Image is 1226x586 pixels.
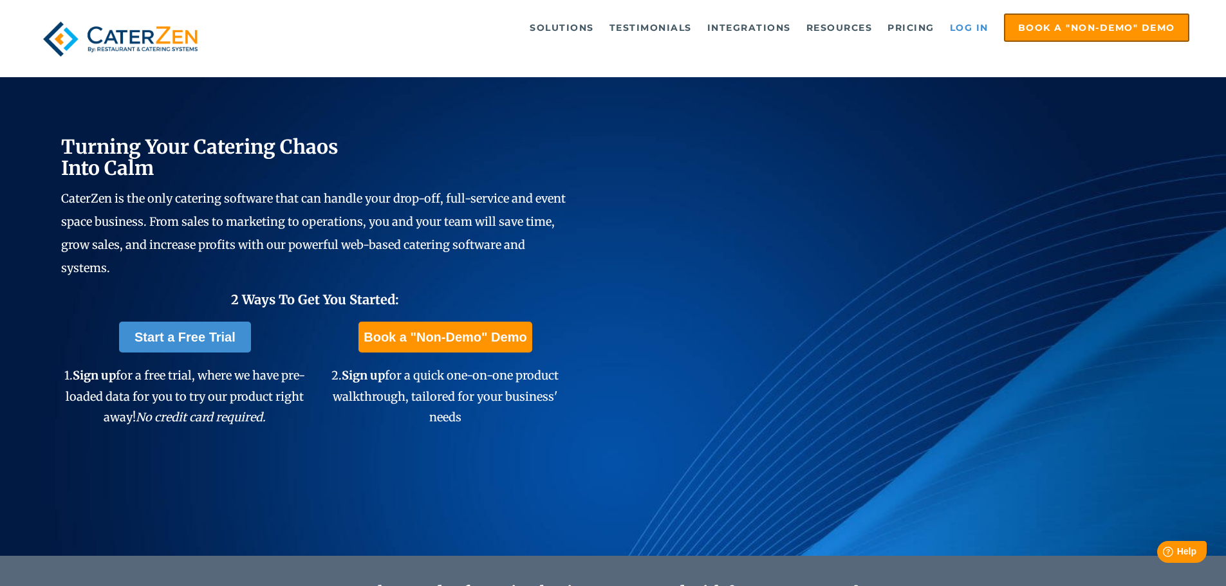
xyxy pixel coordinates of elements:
[358,322,532,353] a: Book a "Non-Demo" Demo
[943,15,995,41] a: Log in
[61,191,566,275] span: CaterZen is the only catering software that can handle your drop-off, full-service and event spac...
[119,322,251,353] a: Start a Free Trial
[1004,14,1189,42] a: Book a "Non-Demo" Demo
[331,368,559,425] span: 2. for a quick one-on-one product walkthrough, tailored for your business' needs
[603,15,698,41] a: Testimonials
[800,15,879,41] a: Resources
[523,15,600,41] a: Solutions
[136,410,266,425] em: No credit card required.
[342,368,385,383] span: Sign up
[234,14,1189,42] div: Navigation Menu
[73,368,116,383] span: Sign up
[37,14,204,64] img: caterzen
[231,291,399,307] span: 2 Ways To Get You Started:
[61,134,339,180] span: Turning Your Catering Chaos Into Calm
[881,15,941,41] a: Pricing
[701,15,797,41] a: Integrations
[64,368,305,425] span: 1. for a free trial, where we have pre-loaded data for you to try our product right away!
[1111,536,1212,572] iframe: Help widget launcher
